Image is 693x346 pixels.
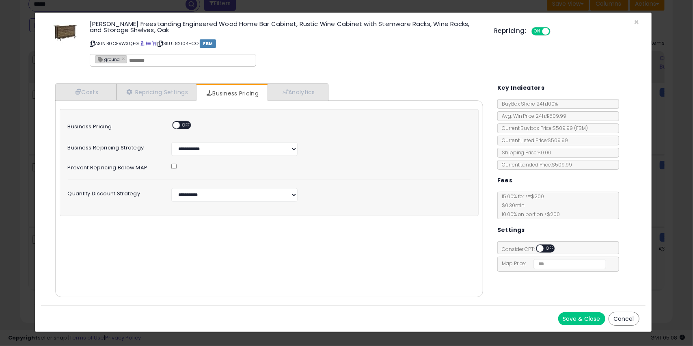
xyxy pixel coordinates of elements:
label: Business Pricing [62,121,166,130]
label: Business Repricing Strategy [62,142,166,151]
span: Shipping Price: $0.00 [498,149,552,156]
label: Prevent repricing below MAP [62,162,166,171]
h3: [PERSON_NAME] Freestanding Engineered Wood Home Bar Cabinet, Rustic Wine Cabinet with Stemware Ra... [90,21,482,33]
img: 41nuqWgy2BL._SL60_.jpg [53,21,78,45]
a: Analytics [268,84,328,100]
span: 15.00 % for <= $200 [498,193,560,218]
span: Current Buybox Price: [498,125,588,132]
span: ( FBM ) [574,125,588,132]
button: Cancel [609,312,639,326]
span: 10.00 % on portion > $200 [498,211,560,218]
span: $0.30 min [498,202,525,209]
a: All offer listings [146,40,151,47]
span: Avg. Win Price 24h: $509.99 [498,112,567,119]
h5: Fees [497,175,513,186]
span: Current Listed Price: $509.99 [498,137,568,144]
a: Your listing only [152,40,156,47]
p: ASIN: B0CFVWXQFG | SKU: 182104-CO [90,37,482,50]
label: Quantity Discount Strategy [62,188,166,197]
span: Current Landed Price: $509.99 [498,161,572,168]
h5: Settings [497,225,525,235]
span: FBM [200,39,216,48]
a: × [122,55,127,62]
span: Consider CPT: [498,246,566,253]
span: ON [533,28,543,35]
button: Save & Close [558,312,605,325]
span: $509.99 [553,125,588,132]
span: Map Price: [498,260,606,267]
a: Business Pricing [196,85,267,102]
h5: Repricing: [494,28,527,34]
a: BuyBox page [140,40,145,47]
a: Repricing Settings [117,84,197,100]
span: × [634,16,639,28]
span: ground [95,56,120,63]
span: OFF [544,245,557,252]
h5: Key Indicators [497,83,545,93]
span: OFF [180,122,193,129]
span: BuyBox Share 24h: 100% [498,100,558,107]
span: OFF [549,28,562,35]
a: Costs [56,84,117,100]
